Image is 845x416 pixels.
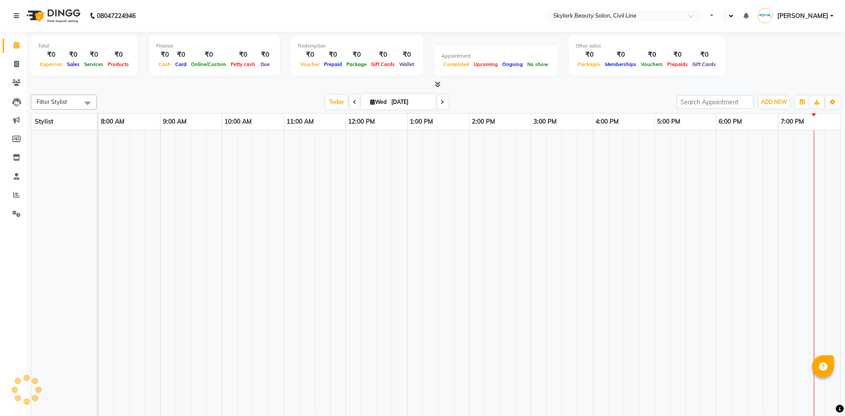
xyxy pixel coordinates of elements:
span: [PERSON_NAME] [777,11,828,21]
span: Package [344,61,369,67]
span: Prepaid [322,61,344,67]
span: Services [82,61,106,67]
span: Petty cash [228,61,257,67]
img: logo [22,4,83,28]
span: Card [173,61,189,67]
div: ₹0 [322,50,344,60]
input: 2025-09-03 [389,96,433,109]
span: Ongoing [500,61,525,67]
span: Gift Cards [369,61,397,67]
span: Expenses [38,61,65,67]
span: Prepaids [665,61,690,67]
div: ₹0 [298,50,322,60]
a: 8:00 AM [99,115,127,128]
div: ₹0 [173,50,189,60]
span: Packages [576,61,603,67]
div: ₹0 [369,50,397,60]
a: 9:00 AM [161,115,189,128]
div: ₹0 [603,50,639,60]
span: Due [258,61,272,67]
span: Filter Stylist [37,98,67,105]
span: Stylist [35,118,53,125]
div: ₹0 [257,50,273,60]
span: Memberships [603,61,639,67]
div: ₹0 [106,50,131,60]
a: 7:00 PM [779,115,806,128]
a: 12:00 PM [346,115,377,128]
a: 10:00 AM [222,115,254,128]
div: Appointment [441,52,551,60]
a: 4:00 PM [593,115,621,128]
div: Other sales [576,42,718,50]
span: Cash [156,61,173,67]
span: Vouchers [639,61,665,67]
button: ADD NEW [759,96,789,108]
div: ₹0 [639,50,665,60]
div: ₹0 [82,50,106,60]
div: ₹0 [189,50,228,60]
b: 08047224946 [97,4,136,28]
span: Wallet [397,61,416,67]
div: ₹0 [38,50,65,60]
span: Gift Cards [690,61,718,67]
div: ₹0 [156,50,173,60]
span: Products [106,61,131,67]
a: 3:00 PM [531,115,559,128]
a: 11:00 AM [284,115,316,128]
span: No show [525,61,551,67]
span: Today [326,95,348,109]
div: ₹0 [228,50,257,60]
div: ₹0 [344,50,369,60]
div: ₹0 [690,50,718,60]
div: ₹0 [576,50,603,60]
a: 1:00 PM [408,115,435,128]
input: Search Appointment [676,95,753,109]
span: Completed [441,61,471,67]
span: Sales [65,61,82,67]
span: Voucher [298,61,322,67]
img: Shashwat Pandey [757,8,773,23]
div: Redemption [298,42,416,50]
a: 6:00 PM [716,115,744,128]
div: Total [38,42,131,50]
span: Upcoming [471,61,500,67]
div: ₹0 [65,50,82,60]
a: 2:00 PM [470,115,497,128]
div: ₹0 [665,50,690,60]
a: 5:00 PM [655,115,683,128]
span: Wed [368,99,389,105]
span: ADD NEW [761,99,787,105]
div: ₹0 [397,50,416,60]
span: Online/Custom [189,61,228,67]
div: Finance [156,42,273,50]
